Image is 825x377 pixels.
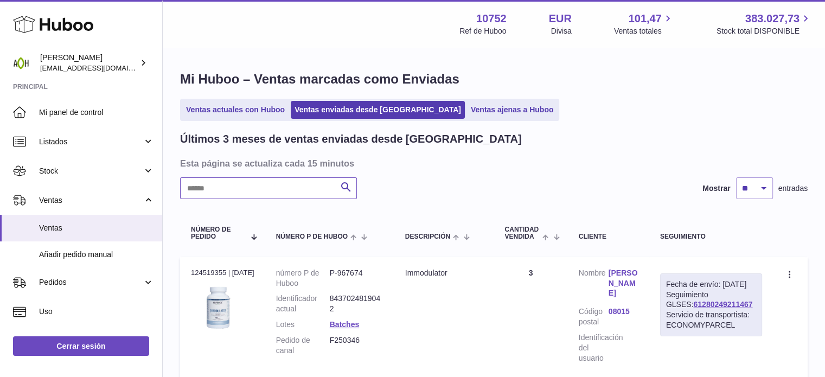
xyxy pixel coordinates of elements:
div: Cliente [579,233,638,240]
span: Stock total DISPONIBLE [717,26,812,36]
span: Número de pedido [191,226,245,240]
img: 107521713267910.png [191,281,245,335]
span: Listados [39,137,143,147]
div: Seguimiento GLSES: [660,273,762,336]
span: 383.027,73 [745,11,800,26]
img: ventas@adaptohealue.com [13,55,29,71]
h1: Mi Huboo – Ventas marcadas como Enviadas [180,71,808,88]
dt: número P de Huboo [276,268,330,289]
dd: F250346 [330,335,383,356]
a: 08015 [609,306,638,317]
div: Ref de Huboo [459,26,506,36]
dd: 8437024819042 [330,293,383,314]
span: Uso [39,306,154,317]
span: Stock [39,166,143,176]
a: Ventas actuales con Huboo [182,101,289,119]
strong: EUR [549,11,572,26]
a: Ventas ajenas a Huboo [467,101,558,119]
div: Servicio de transportista: ECONOMYPARCEL [666,310,756,330]
div: [PERSON_NAME] [40,53,138,73]
dd: P-967674 [330,268,383,289]
a: Ventas enviadas desde [GEOGRAPHIC_DATA] [291,101,465,119]
h3: Esta página se actualiza cada 15 minutos [180,157,805,169]
span: Pedidos [39,277,143,287]
span: Descripción [405,233,450,240]
dt: Pedido de canal [276,335,330,356]
dt: Identificación del usuario [579,333,609,363]
span: Ventas [39,223,154,233]
dt: Código postal [579,306,609,327]
span: [EMAIL_ADDRESS][DOMAIN_NAME] [40,63,159,72]
span: Ventas totales [614,26,674,36]
span: entradas [778,183,808,194]
dt: Nombre [579,268,609,302]
span: Cantidad vendida [504,226,540,240]
a: Cerrar sesión [13,336,149,356]
label: Mostrar [702,183,730,194]
a: 61280249211467 [693,300,752,309]
strong: 10752 [476,11,507,26]
div: Divisa [551,26,572,36]
a: 101,47 Ventas totales [614,11,674,36]
span: número P de Huboo [276,233,348,240]
div: 124519355 | [DATE] [191,268,254,278]
a: Batches [330,320,359,329]
h2: Últimos 3 meses de ventas enviadas desde [GEOGRAPHIC_DATA] [180,132,521,146]
div: Fecha de envío: [DATE] [666,279,756,290]
dt: Lotes [276,320,330,330]
span: Añadir pedido manual [39,250,154,260]
a: [PERSON_NAME] [609,268,638,299]
div: Immodulator [405,268,483,278]
span: Mi panel de control [39,107,154,118]
span: Ventas [39,195,143,206]
a: 383.027,73 Stock total DISPONIBLE [717,11,812,36]
dt: Identificador actual [276,293,330,314]
div: Seguimiento [660,233,762,240]
span: 101,47 [629,11,662,26]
